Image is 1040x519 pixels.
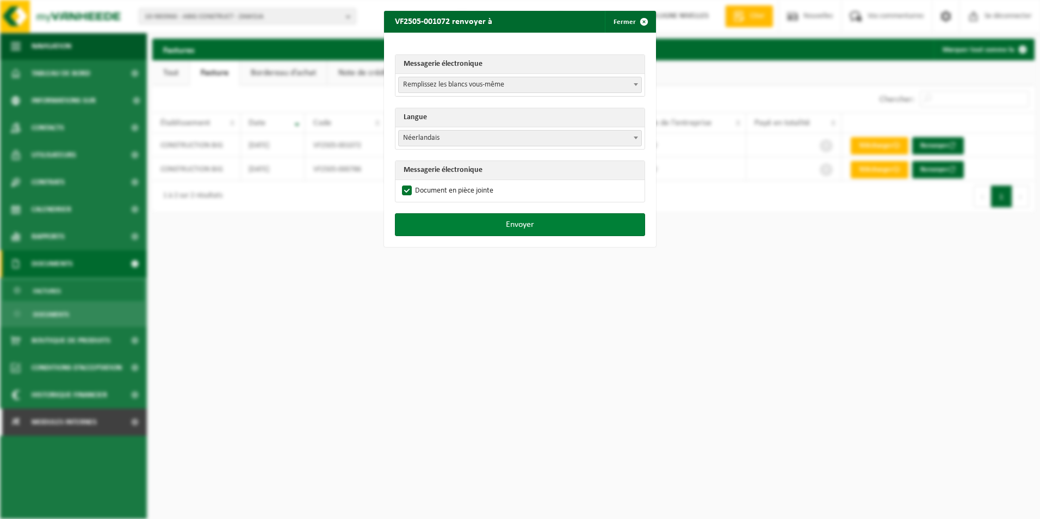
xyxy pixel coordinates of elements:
[400,183,493,199] label: Document en pièce jointe
[605,11,655,33] button: Fermer
[395,213,645,236] button: Envoyer
[384,11,503,32] h2: VF2505-001072 renvoyer à
[395,161,645,180] th: Messagerie électronique
[395,108,645,127] th: Langue
[398,77,642,93] span: Zelf invullen
[398,130,642,146] span: Nederlands
[399,77,641,92] span: Zelf invullen
[395,55,645,74] th: Messagerie électronique
[399,131,641,146] span: Nederlands
[614,18,636,26] font: Fermer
